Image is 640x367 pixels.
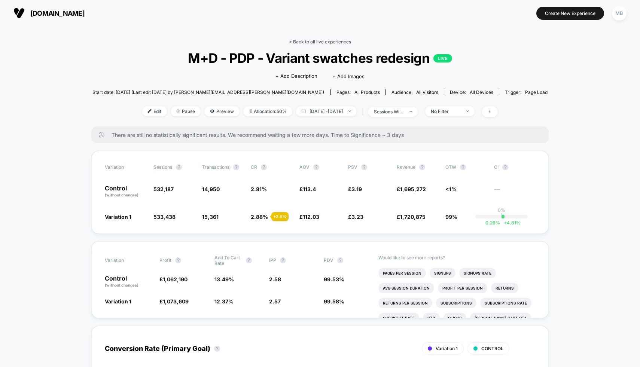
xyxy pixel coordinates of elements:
[271,212,289,221] div: + 2.5 %
[494,164,535,170] span: CI
[459,268,496,278] li: Signups Rate
[251,214,268,220] span: 2.88 %
[445,214,457,220] span: 99%
[332,73,365,79] span: + Add Images
[296,106,357,116] span: [DATE] - [DATE]
[105,275,152,288] p: Control
[163,276,188,282] span: 1,062,190
[324,257,333,263] span: PDV
[351,186,362,192] span: 3.19
[397,214,426,220] span: £
[470,89,493,95] span: all devices
[214,298,234,305] span: 12.37 %
[153,186,174,192] span: 532,187
[303,214,319,220] span: 112.03
[163,298,189,305] span: 1,073,609
[444,313,466,323] li: Clicks
[105,255,146,266] span: Variation
[153,214,176,220] span: 533,438
[610,6,629,21] button: MB
[361,164,367,170] button: ?
[460,164,466,170] button: ?
[470,313,531,323] li: [PERSON_NAME] Cart Cta
[249,109,252,113] img: rebalance
[159,257,171,263] span: Profit
[280,257,286,263] button: ?
[348,110,351,112] img: end
[243,106,292,116] span: Allocation: 50%
[246,257,252,263] button: ?
[336,89,380,95] div: Pages:
[299,214,319,220] span: £
[148,109,152,113] img: edit
[115,50,525,66] span: M+D - PDP - Variant swatches redesign
[360,106,368,117] span: |
[251,186,267,192] span: 2.81 %
[436,298,476,308] li: Subscriptions
[269,257,276,263] span: IPP
[159,276,188,282] span: £
[175,257,181,263] button: ?
[431,108,461,114] div: No Filter
[105,283,138,287] span: (without changes)
[324,276,344,282] span: 99.53 %
[400,186,426,192] span: 1,695,272
[500,220,521,226] span: 4.81 %
[153,164,172,170] span: Sessions
[299,186,316,192] span: £
[202,164,229,170] span: Transactions
[485,220,500,226] span: 0.26 %
[269,298,281,305] span: 2.57
[289,39,351,45] a: < Back to all live experiences
[536,7,604,20] button: Create New Experience
[13,7,25,19] img: Visually logo
[302,109,306,113] img: calendar
[303,186,316,192] span: 113.4
[378,255,535,260] p: Would like to see more reports?
[378,283,434,293] li: Avg Session Duration
[233,164,239,170] button: ?
[501,213,502,218] p: |
[416,89,438,95] span: All Visitors
[400,214,426,220] span: 1,720,875
[419,164,425,170] button: ?
[391,89,438,95] div: Audience:
[354,89,380,95] span: all products
[214,346,220,352] button: ?
[214,255,242,266] span: Add To Cart Rate
[299,164,310,170] span: AOV
[480,298,531,308] li: Subscriptions Rate
[433,54,452,62] p: LIVE
[491,283,518,293] li: Returns
[313,164,319,170] button: ?
[378,313,419,323] li: Checkout Rate
[430,268,455,278] li: Signups
[269,276,281,282] span: 2.58
[481,346,503,351] span: CONTROL
[498,207,505,213] p: 0%
[438,283,487,293] li: Profit Per Session
[348,164,357,170] span: PSV
[105,193,138,197] span: (without changes)
[261,164,267,170] button: ?
[423,313,440,323] li: Ctr
[378,268,426,278] li: Pages Per Session
[204,106,240,116] span: Preview
[444,89,499,95] span: Device:
[171,106,201,116] span: Pause
[397,186,426,192] span: £
[176,109,180,113] img: end
[105,298,131,305] span: Variation 1
[214,276,234,282] span: 13.49 %
[374,109,404,114] div: sessions with impression
[378,298,432,308] li: Returns Per Session
[466,110,469,112] img: end
[112,132,534,138] span: There are still no statistically significant results. We recommend waiting a few more days . Time...
[409,111,412,112] img: end
[105,185,146,198] p: Control
[105,164,146,170] span: Variation
[612,6,627,21] div: MB
[275,73,317,80] span: + Add Description
[436,346,458,351] span: Variation 1
[504,220,507,226] span: +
